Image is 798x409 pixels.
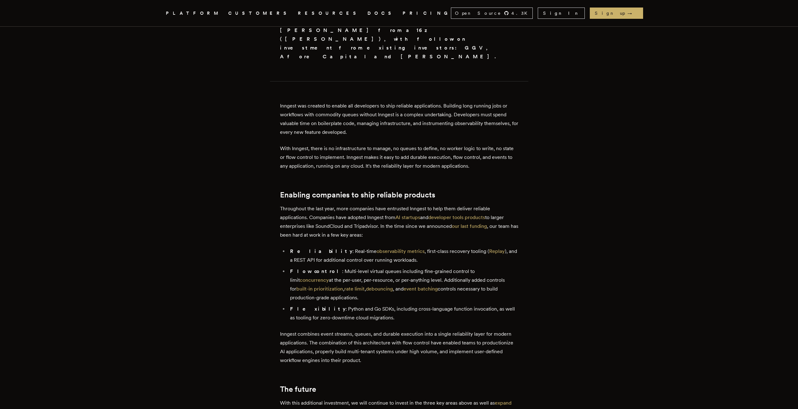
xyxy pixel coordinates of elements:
[395,214,420,220] a: AI startups
[404,286,438,292] a: event batching
[280,144,518,170] p: With Inngest, there is no infrastructure to manage, no queues to define, no worker logic to write...
[280,1,505,60] strong: [DATE], we're very excited to announce that Inngest has raised $6.1M in new funding led by [PERSO...
[367,9,395,17] a: DOCS
[511,10,531,16] span: 4.3 K
[280,330,518,365] p: Inngest combines event streams, queues, and durable execution into a single reliability layer for...
[489,248,505,254] a: Replay
[538,8,585,19] a: Sign In
[590,8,643,19] a: Sign up
[290,306,346,312] strong: Flexibility
[403,9,451,17] a: PRICING
[344,286,365,292] a: rate limit
[300,277,329,283] a: concurrency
[280,191,518,199] h2: Enabling companies to ship reliable products
[280,385,518,394] h2: The future
[627,10,638,16] span: →
[288,305,518,322] li: : Python and Go SDKs, including cross-language function invocation, as well as tooling for zero-d...
[290,248,352,254] strong: Reliability
[377,248,425,254] a: observability metrics
[366,286,393,292] a: debouncing
[228,9,290,17] a: CUSTOMERS
[288,267,518,302] li: : Multi-level virtual queues including fine-grained control to limit at the per-user, per-resourc...
[290,268,342,274] strong: Flow control
[452,223,487,229] a: our last funding
[280,102,518,137] p: Inngest was created to enable all developers to ship reliable applications. Building long running...
[296,286,343,292] a: built-in prioritization
[428,214,485,220] a: developer tools products
[298,9,360,17] button: RESOURCES
[288,247,518,265] li: : Real-time , first-class recovery tooling ( ), and a REST API for additional control over runnin...
[166,9,221,17] button: PLATFORM
[455,10,501,16] span: Open Source
[280,204,518,239] p: Throughout the last year, more companies have entrusted Inngest to help them deliver reliable app...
